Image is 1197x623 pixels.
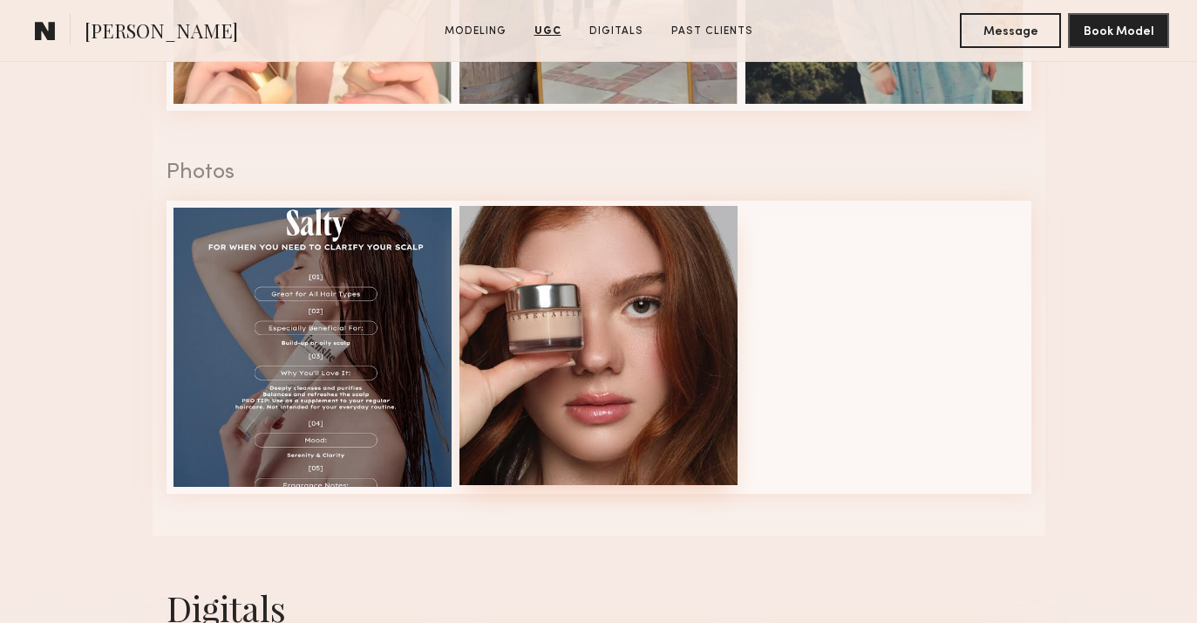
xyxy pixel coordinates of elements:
button: Book Model [1068,13,1169,48]
div: Photos [167,162,1031,184]
a: UGC [527,24,568,39]
span: [PERSON_NAME] [85,17,238,48]
a: Past Clients [664,24,760,39]
button: Message [960,13,1061,48]
a: Modeling [438,24,513,39]
a: Book Model [1068,23,1169,38]
a: Digitals [582,24,650,39]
